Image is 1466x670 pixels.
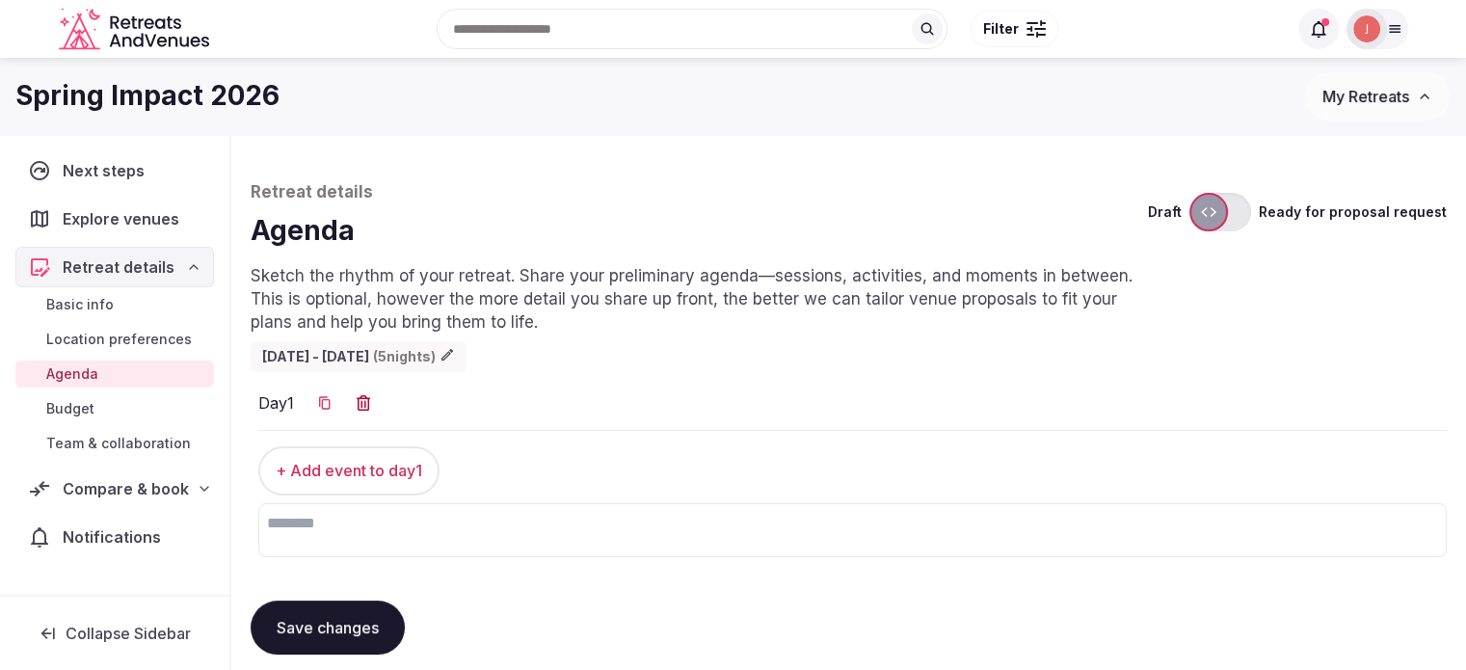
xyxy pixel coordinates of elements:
a: Explore venues [15,199,214,239]
div: [DATE] - [DATE] [251,341,466,372]
a: Team & collaboration [15,430,214,457]
button: [DATE] - [DATE] (5nights) [251,341,466,372]
p: Retreat details [251,181,1133,204]
a: Next steps [15,150,214,191]
span: Next steps [63,159,152,182]
button: My Retreats [1304,72,1451,121]
span: Budget [46,399,94,418]
span: Agenda [46,364,98,384]
div: Ready for proposal request [1259,202,1447,222]
span: Retreat details [63,255,174,279]
span: My Retreats [1322,87,1409,106]
h1: Agenda [251,212,1133,250]
a: Notifications [15,517,214,557]
p: Sketch the rhythm of your retreat. Share your preliminary agenda—sessions, activities, and moment... [251,265,1133,334]
div: Draft [1148,202,1182,222]
button: Filter [971,11,1058,47]
h3: Day 1 [258,391,294,415]
a: Visit the homepage [59,8,213,51]
span: Basic info [46,295,114,314]
a: Basic info [15,291,214,318]
span: Filter [983,19,1019,39]
span: Location preferences [46,330,192,349]
img: Joanna Asiukiewicz [1353,15,1380,42]
svg: Retreats and Venues company logo [59,8,213,51]
button: Collapse Sidebar [15,612,214,655]
a: Agenda [15,361,214,388]
span: Notifications [63,525,169,549]
a: Budget [15,395,214,422]
button: Save changes [251,601,405,655]
h1: Spring Impact 2026 [15,77,280,115]
span: Compare & book [63,477,189,500]
span: ( 5 nights) [373,347,436,366]
span: Explore venues [63,207,187,230]
span: Collapse Sidebar [66,624,191,643]
a: Location preferences [15,326,214,353]
span: Team & collaboration [46,434,191,453]
button: + Add event to day1 [258,446,440,495]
